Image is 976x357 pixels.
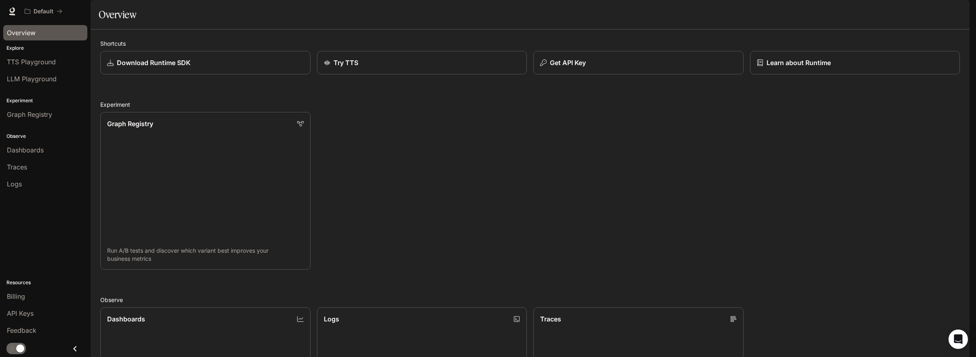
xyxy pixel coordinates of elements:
[750,51,960,74] a: Learn about Runtime
[100,39,960,48] h2: Shortcuts
[34,8,53,15] p: Default
[100,296,960,304] h2: Observe
[99,6,136,23] h1: Overview
[117,58,190,68] p: Download Runtime SDK
[334,58,358,68] p: Try TTS
[949,330,968,349] div: Open Intercom Messenger
[317,51,527,74] a: Try TTS
[21,3,66,19] button: All workspaces
[107,314,145,324] p: Dashboards
[107,119,153,129] p: Graph Registry
[550,58,586,68] p: Get API Key
[100,100,960,109] h2: Experiment
[100,51,311,74] a: Download Runtime SDK
[533,51,744,74] button: Get API Key
[107,247,304,263] p: Run A/B tests and discover which variant best improves your business metrics
[100,112,311,270] a: Graph RegistryRun A/B tests and discover which variant best improves your business metrics
[540,314,561,324] p: Traces
[767,58,831,68] p: Learn about Runtime
[324,314,339,324] p: Logs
